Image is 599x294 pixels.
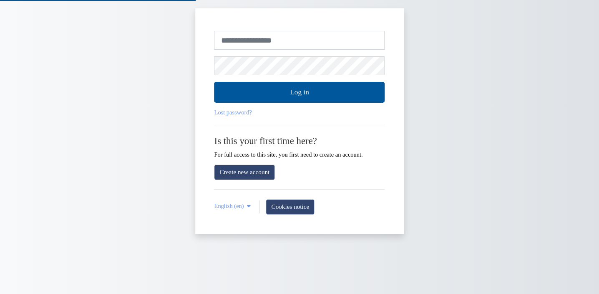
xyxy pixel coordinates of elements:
button: Log in [214,82,385,103]
div: For full access to this site, you first need to create an account. [214,135,385,158]
h2: Is this your first time here? [214,135,385,147]
button: Cookies notice [266,199,315,215]
a: Lost password? [214,109,252,116]
a: English ‎(en)‎ [214,203,253,210]
a: Create new account [214,165,275,180]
